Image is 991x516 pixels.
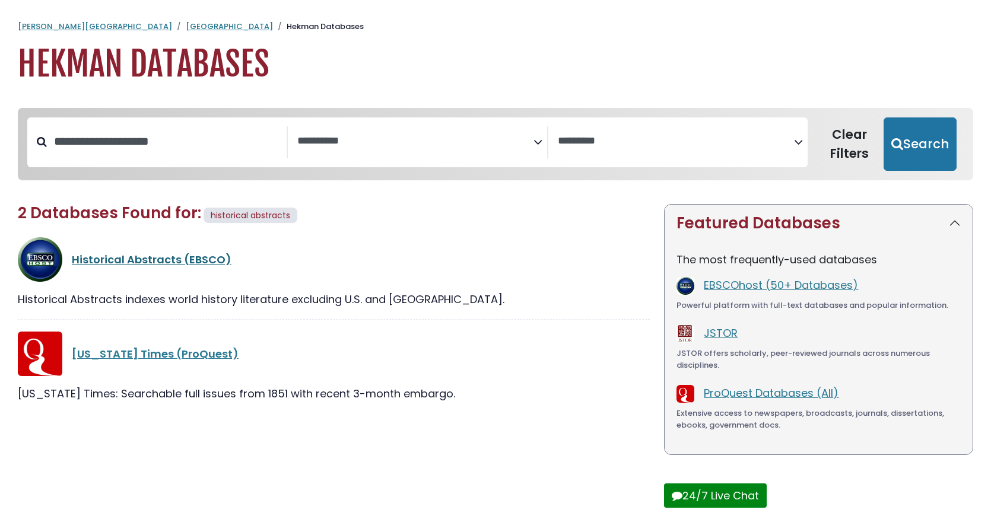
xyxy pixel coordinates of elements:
textarea: Search [558,135,794,148]
a: EBSCOhost (50+ Databases) [704,278,858,292]
a: [PERSON_NAME][GEOGRAPHIC_DATA] [18,21,172,32]
div: JSTOR offers scholarly, peer-reviewed journals across numerous disciplines. [676,348,961,371]
span: historical abstracts [211,209,290,221]
p: The most frequently-used databases [676,251,961,267]
button: Clear Filters [815,117,884,171]
li: Hekman Databases [273,21,364,33]
button: Featured Databases [665,205,973,242]
a: JSTOR [704,326,738,340]
h1: Hekman Databases [18,44,973,84]
div: Powerful platform with full-text databases and popular information. [676,300,961,311]
span: 2 Databases Found for: [18,202,201,224]
div: Extensive access to newspapers, broadcasts, journals, dissertations, ebooks, government docs. [676,407,961,431]
div: Historical Abstracts indexes world history literature excluding U.S. and [GEOGRAPHIC_DATA]. [18,291,650,307]
nav: breadcrumb [18,21,973,33]
button: 24/7 Live Chat [664,483,767,508]
input: Search database by title or keyword [47,132,287,151]
a: ProQuest Databases (All) [704,386,838,400]
a: [GEOGRAPHIC_DATA] [186,21,273,32]
nav: Search filters [18,108,973,180]
textarea: Search [297,135,533,148]
a: Historical Abstracts (EBSCO) [72,252,231,267]
a: [US_STATE] Times (ProQuest) [72,346,239,361]
button: Submit for Search Results [884,117,957,171]
div: [US_STATE] Times: Searchable full issues from 1851 with recent 3-month embargo. [18,386,650,402]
